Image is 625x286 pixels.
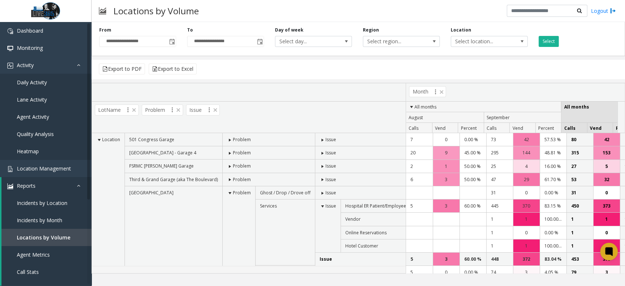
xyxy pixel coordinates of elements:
span: Dashboard [17,27,43,34]
span: 9 [445,149,447,156]
td: 4.05 % [540,266,566,279]
td: 50.00 % [460,173,486,186]
td: 60.00 % [460,253,486,266]
span: 0 [605,189,608,196]
span: Third & Grand Garage (aka The Boulevard) [129,176,218,183]
td: 53 [566,173,593,186]
td: 45.00 % [460,146,486,159]
span: LotName [95,104,139,115]
a: Call Stats [1,263,92,280]
th: Percent [458,123,484,133]
td: 31 [486,186,513,199]
span: Select location... [451,36,512,47]
a: Reports [1,177,92,194]
span: 144 [522,149,530,156]
label: Day of week [275,27,304,33]
span: Issue [325,163,336,169]
td: 0.00 % [460,133,486,146]
td: 448 [486,253,513,266]
td: 25 [486,160,513,173]
td: 47 [486,173,513,186]
span: 4 [525,163,528,170]
span: 1 [605,242,608,249]
img: 'icon' [7,45,13,51]
span: Location [102,136,120,143]
td: 50.00 % [460,160,486,173]
img: 'icon' [7,166,13,172]
span: Month [409,86,446,97]
span: Hospital ER Patient/Employee [345,203,406,209]
td: 1 [566,239,593,253]
td: 61.70 % [540,173,566,186]
span: 42 [524,136,529,143]
img: 'icon' [7,63,13,69]
span: 0 [525,229,528,236]
th: Calls [484,123,510,133]
span: Call Stats [17,268,39,275]
span: 3 [445,256,447,263]
span: 1 [525,242,528,249]
td: 31 [566,186,593,199]
span: 153 [603,149,610,156]
span: 0 [605,229,608,236]
th: Vend [587,123,613,133]
span: 372 [522,256,530,263]
button: Export to Excel [149,63,197,74]
td: 1 [486,226,513,239]
span: FSRMC [PERSON_NAME] Garage [129,163,194,169]
span: Online Reservations [345,230,387,236]
span: 42 [604,136,609,143]
td: 83.04 % [540,253,566,266]
span: 373 [603,202,610,209]
span: Location Management [17,165,71,172]
span: 1 [525,216,528,223]
th: Calls [561,123,587,133]
span: Quality Analysis [17,131,54,137]
span: 501 Congress Garage [129,136,174,143]
td: 20 [406,146,433,159]
h3: Locations by Volume [110,2,202,20]
span: 3 [445,202,447,209]
a: Agent Metrics [1,246,92,263]
span: Locations by Volume [17,234,70,241]
td: 450 [566,199,593,213]
span: Problem [233,190,251,196]
td: 1 [486,239,513,253]
span: Issue [325,176,336,183]
img: 'icon' [7,28,13,34]
th: All months [406,102,561,113]
span: 3 [525,269,528,276]
span: Toggle popup [256,36,264,47]
span: Issue [320,256,332,262]
td: 83.15 % [540,199,566,213]
td: 0.00 % [540,186,566,199]
td: 6 [406,173,433,186]
td: 48.81 % [540,146,566,159]
td: 79 [566,266,593,279]
a: Logout [591,7,616,15]
span: Toggle popup [168,36,176,47]
span: 0 [445,136,447,143]
td: 2 [406,160,433,173]
span: Incidents by Month [17,217,62,224]
td: 74 [486,266,513,279]
span: Issue [325,136,336,143]
span: Problem [233,176,251,183]
td: 5 [406,253,433,266]
span: [GEOGRAPHIC_DATA] [129,190,174,196]
span: 3 [605,269,608,276]
td: 27 [566,160,593,173]
span: Agent Activity [17,113,49,120]
span: 0 [525,189,528,196]
span: Services [260,203,277,209]
span: 1 [445,163,447,170]
a: Locations by Volume [1,229,92,246]
span: Daily Activity [17,79,47,86]
span: Ghost / Drop / Drove off [260,190,310,196]
span: 32 [604,176,609,183]
span: 370 [522,202,530,209]
span: Reports [17,182,36,189]
th: Vend [432,123,458,133]
th: Calls [406,123,432,133]
td: 7 [406,133,433,146]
